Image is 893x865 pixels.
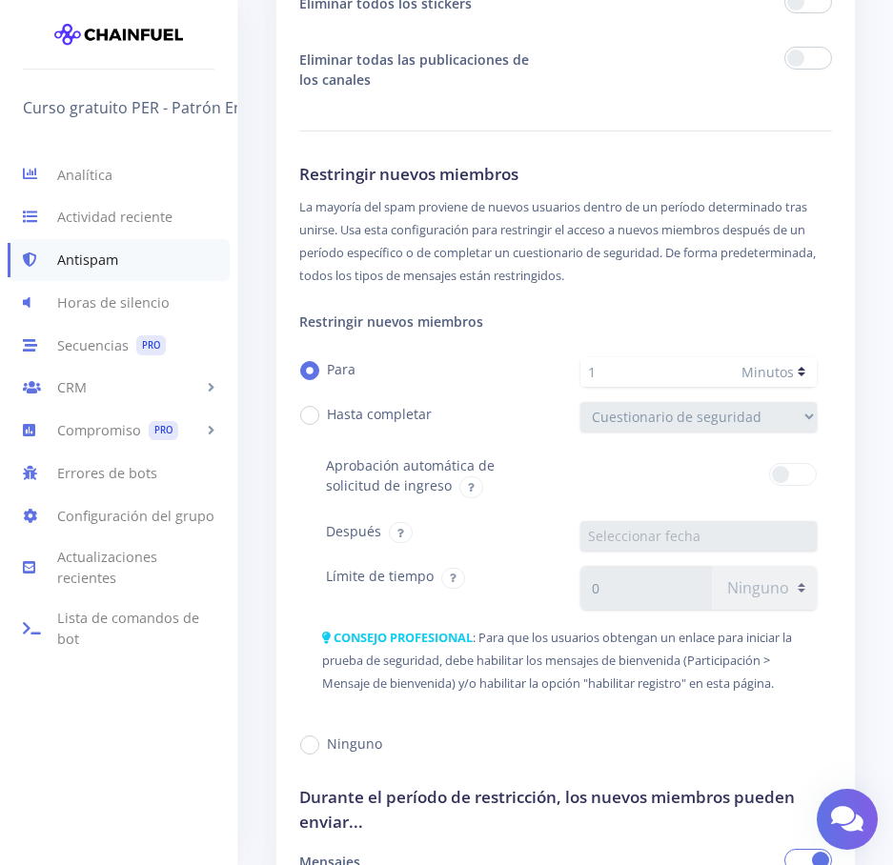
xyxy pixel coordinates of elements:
[299,786,795,833] font: Durante el período de restricción, los nuevos miembros pueden enviar...
[580,357,736,387] input: p. ej. 15, 30, 60
[57,293,170,312] font: Horas de silencio
[299,163,518,185] font: Restringir nuevos miembros
[57,208,173,226] font: Actividad reciente
[57,609,199,648] font: Lista de comandos de bot
[334,629,473,646] font: CONSEJO PROFESIONAL
[57,421,141,439] font: Compromiso
[57,548,157,587] font: Actualizaciones recientes
[57,507,214,525] font: Configuración del grupo
[57,166,112,184] font: Analítica
[326,567,434,585] font: Límite de tiempo
[326,522,381,540] font: Después
[57,378,87,396] font: CRM
[327,734,382,753] font: Ninguno
[154,424,173,436] font: PRO
[23,92,423,123] a: Curso gratuito PER - Patrón Embarcaciones de Recreo
[299,312,483,331] font: Restringir nuevos miembros
[299,50,529,89] font: Eliminar todas las publicaciones de los canales
[299,198,816,284] font: La mayoría del spam proviene de nuevos usuarios dentro de un período determinado tras unirse. Usa...
[54,15,183,53] img: logotipo de chainfuel
[326,456,495,494] font: Aprobación automática de solicitud de ingreso
[322,629,792,692] font: : Para que los usuarios obtengan un enlace para iniciar la prueba de seguridad, debe habilitar lo...
[57,464,157,482] font: Errores de bots
[327,360,355,378] font: Para
[8,239,230,282] a: Antispam
[23,97,412,118] font: Curso gratuito PER - Patrón Embarcaciones de Recreo
[580,566,713,610] input: p. ej. 15, 30, 60
[57,251,118,269] font: Antispam
[580,521,818,551] input: Seleccionar fecha
[57,336,129,354] font: Secuencias
[142,339,160,352] font: PRO
[327,405,432,423] font: Hasta completar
